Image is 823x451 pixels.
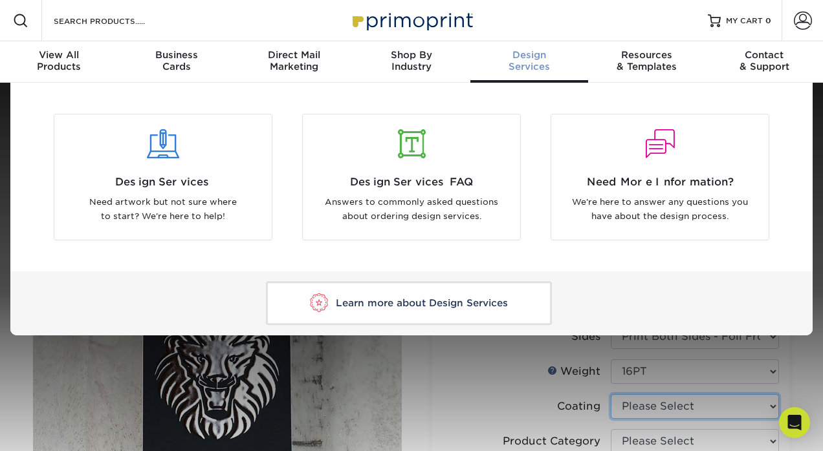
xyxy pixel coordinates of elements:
span: Design [470,49,588,61]
span: Shop By [353,49,470,61]
a: Shop ByIndustry [353,41,470,83]
a: Contact& Support [705,41,823,83]
div: & Support [705,49,823,72]
input: SEARCH PRODUCTS..... [52,13,179,28]
span: Resources [588,49,706,61]
span: Design Services FAQ [313,174,510,190]
a: Design Services FAQ Answers to commonly asked questions about ordering design services. [297,114,526,240]
span: MY CART [726,16,763,26]
a: Learn more about Design Services [266,282,552,325]
a: Direct MailMarketing [235,41,353,83]
span: Direct Mail [235,49,353,61]
img: Primoprint [347,6,476,34]
a: Design Services Need artwork but not sure where to start? We're here to help! [49,114,278,240]
span: Design Services [64,174,262,190]
p: Need artwork but not sure where to start? We're here to help! [64,195,262,224]
a: BusinessCards [118,41,236,83]
div: & Templates [588,49,706,72]
a: Need More Information? We're here to answer any questions you have about the design process. [545,114,774,240]
span: 0 [765,16,771,25]
span: Need More Information? [561,174,759,190]
div: Marketing [235,49,353,72]
span: Contact [705,49,823,61]
div: Cards [118,49,236,72]
span: Learn more about Design Services [336,297,508,309]
span: Business [118,49,236,61]
div: Open Intercom Messenger [779,407,810,438]
p: Answers to commonly asked questions about ordering design services. [313,195,510,224]
a: DesignServices [470,41,588,83]
a: Resources& Templates [588,41,706,83]
p: We're here to answer any questions you have about the design process. [561,195,759,224]
div: Industry [353,49,470,72]
div: Services [470,49,588,72]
